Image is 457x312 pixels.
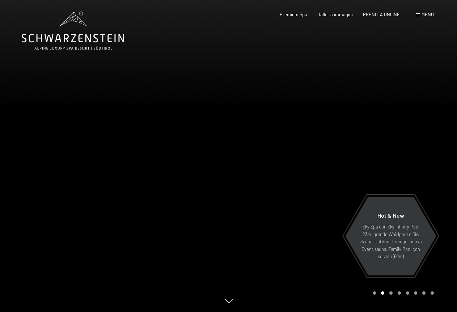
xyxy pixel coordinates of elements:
[363,12,400,17] a: PRENOTA ONLINE
[373,291,376,295] div: Carousel Page 1
[398,291,401,295] div: Carousel Page 4
[381,291,384,295] div: Carousel Page 2 (Current Slide)
[317,12,353,17] a: Galleria immagini
[371,291,434,295] div: Carousel Pagination
[422,12,434,17] span: Menu
[377,212,404,219] span: Hot & New
[422,291,426,295] div: Carousel Page 7
[359,223,422,260] p: Sky Spa con Sky infinity Pool 23m, grande Whirlpool e Sky Sauna, Outdoor Lounge, nuova Event saun...
[280,12,307,17] a: Premium Spa
[414,291,418,295] div: Carousel Page 6
[389,291,393,295] div: Carousel Page 3
[406,291,409,295] div: Carousel Page 5
[431,291,434,295] div: Carousel Page 8
[345,196,437,276] a: Hot & New Sky Spa con Sky infinity Pool 23m, grande Whirlpool e Sky Sauna, Outdoor Lounge, nuova ...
